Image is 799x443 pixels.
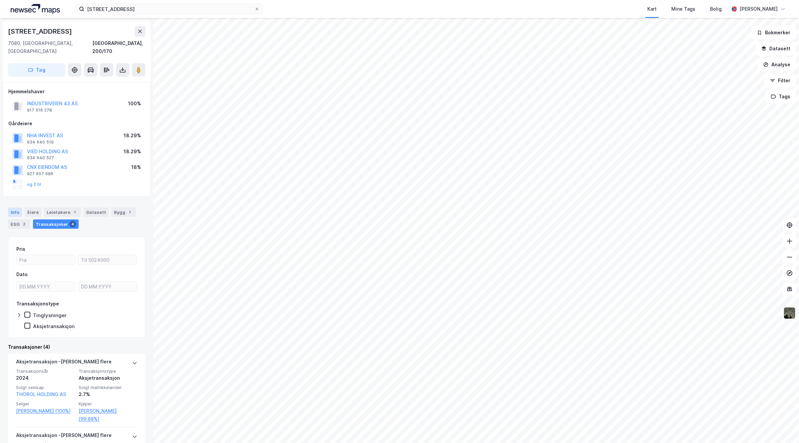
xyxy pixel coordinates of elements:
[127,209,133,216] div: 1
[783,307,796,319] img: 9k=
[17,255,75,265] input: Fra
[710,5,722,13] div: Bolig
[72,209,78,216] div: 1
[124,148,141,156] div: 18.29%
[8,208,22,217] div: Info
[671,5,695,13] div: Mine Tags
[128,100,141,108] div: 100%
[33,312,67,318] div: Tinglysninger
[84,208,109,217] div: Datasett
[111,208,136,217] div: Bygg
[16,401,75,407] span: Selger
[44,208,81,217] div: Leietakere
[758,58,796,71] button: Analyse
[27,155,54,161] div: 934 640 527
[131,163,141,171] div: 18%
[740,5,778,13] div: [PERSON_NAME]
[27,171,53,177] div: 927 657 686
[25,208,41,217] div: Eiere
[647,5,657,13] div: Kart
[8,63,65,77] button: Tag
[8,120,145,128] div: Gårdeiere
[84,4,254,14] input: Søk på adresse, matrikkel, gårdeiere, leietakere eller personer
[79,385,137,390] span: Solgt matrikkelandel
[16,358,112,368] div: Aksjetransaksjon - [PERSON_NAME] flere
[124,132,141,140] div: 18.29%
[16,431,112,442] div: Aksjetransaksjon - [PERSON_NAME] flere
[16,300,59,308] div: Transaksjonstype
[17,281,75,291] input: DD.MM.YYYY
[764,74,796,87] button: Filter
[93,39,145,55] div: [GEOGRAPHIC_DATA], 200/170
[16,245,25,253] div: Pris
[16,270,28,278] div: Dato
[8,343,145,351] div: Transaksjoner (4)
[21,221,28,227] div: 2
[8,39,93,55] div: 7080, [GEOGRAPHIC_DATA], [GEOGRAPHIC_DATA]
[79,401,137,407] span: Kjøper
[8,220,30,229] div: ESG
[766,411,799,443] iframe: Chat Widget
[16,391,66,397] a: THOROL HOLDING AS
[751,26,796,39] button: Bokmerker
[8,88,145,96] div: Hjemmelshaver
[16,407,75,415] a: [PERSON_NAME] (100%)
[79,390,137,398] div: 2.7%
[27,108,52,113] div: 917 516 278
[79,407,137,423] a: [PERSON_NAME] (99.88%)
[8,26,73,37] div: [STREET_ADDRESS]
[78,281,137,291] input: DD.MM.YYYY
[78,255,137,265] input: Til 5024000
[756,42,796,55] button: Datasett
[33,220,79,229] div: Transaksjoner
[16,368,75,374] span: Transaksjonsår
[79,374,137,382] div: Aksjetransaksjon
[16,374,75,382] div: 2024
[27,140,54,145] div: 934 640 519
[33,323,75,329] div: Aksjetransaksjon
[16,385,75,390] span: Solgt selskap
[765,90,796,103] button: Tags
[11,4,60,14] img: logo.a4113a55bc3d86da70a041830d287a7e.svg
[69,221,76,227] div: 4
[79,368,137,374] span: Transaksjonstype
